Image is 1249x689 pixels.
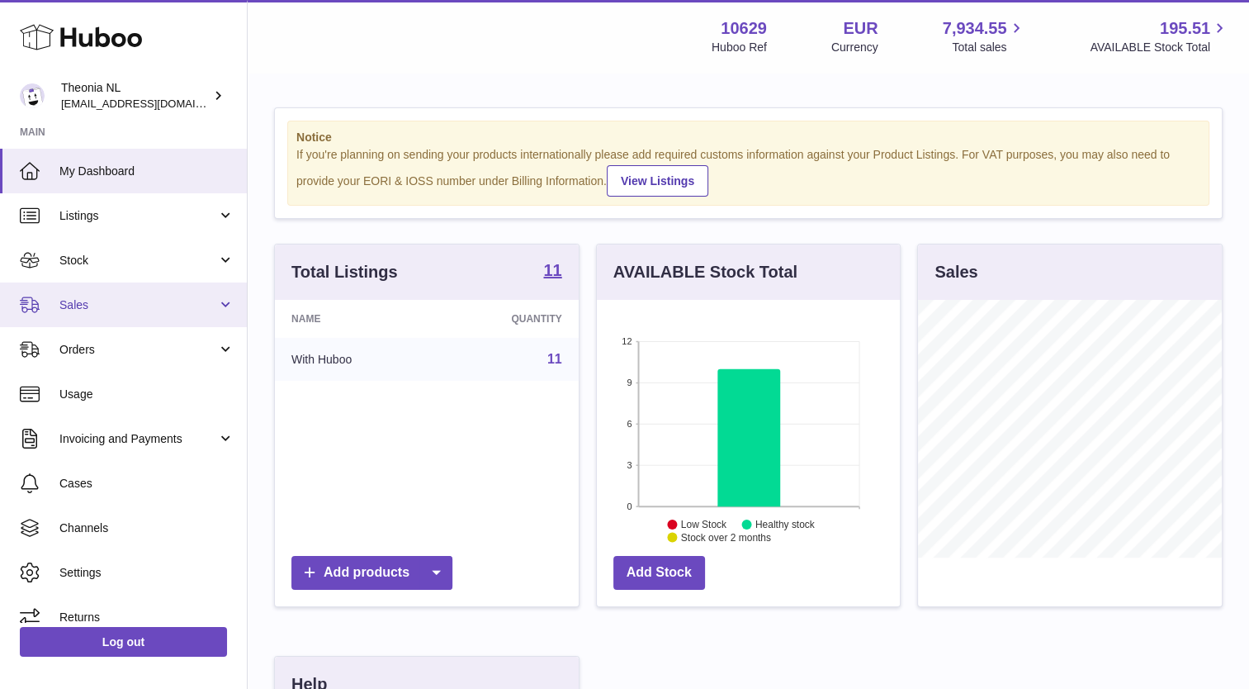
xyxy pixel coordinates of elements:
[59,565,234,581] span: Settings
[952,40,1025,55] span: Total sales
[934,261,977,283] h3: Sales
[59,164,234,179] span: My Dashboard
[61,80,210,112] div: Theonia NL
[296,147,1200,197] div: If you're planning on sending your products internationally please add required customs informati...
[543,262,561,278] strong: 11
[1090,40,1229,55] span: AVAILABLE Stock Total
[681,532,771,544] text: Stock over 2 months
[627,378,632,387] text: 9
[721,17,767,40] strong: 10629
[1090,17,1229,55] a: 195.51 AVAILABLE Stock Total
[943,17,1007,40] span: 7,934.55
[275,300,435,338] th: Name
[843,17,878,40] strong: EUR
[681,519,727,530] text: Low Stock
[755,519,816,530] text: Healthy stock
[59,610,234,625] span: Returns
[20,83,45,108] img: info@wholesomegoods.eu
[291,261,398,283] h3: Total Listings
[712,40,767,55] div: Huboo Ref
[435,300,579,338] th: Quantity
[59,208,217,224] span: Listings
[59,431,217,447] span: Invoicing and Payments
[1160,17,1210,40] span: 195.51
[622,336,632,346] text: 12
[547,352,562,366] a: 11
[296,130,1200,145] strong: Notice
[59,520,234,536] span: Channels
[59,297,217,313] span: Sales
[627,460,632,470] text: 3
[613,261,797,283] h3: AVAILABLE Stock Total
[613,556,705,590] a: Add Stock
[275,338,435,381] td: With Huboo
[20,627,227,657] a: Log out
[61,97,243,110] span: [EMAIL_ADDRESS][DOMAIN_NAME]
[607,165,708,197] a: View Listings
[831,40,878,55] div: Currency
[943,17,1026,55] a: 7,934.55 Total sales
[59,253,217,268] span: Stock
[627,419,632,429] text: 6
[59,387,234,402] span: Usage
[59,342,217,358] span: Orders
[543,262,561,282] a: 11
[59,476,234,492] span: Cases
[627,501,632,511] text: 0
[291,556,452,590] a: Add products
